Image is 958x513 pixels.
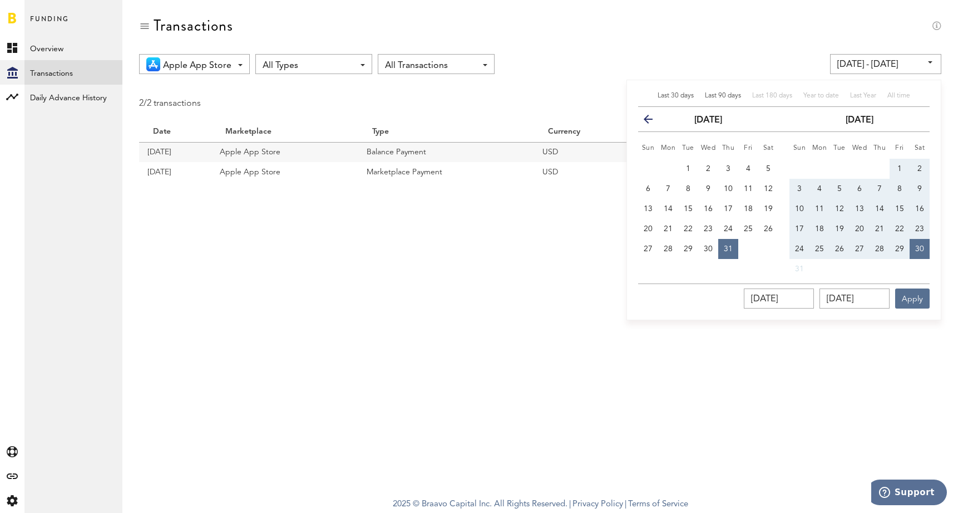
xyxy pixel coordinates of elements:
button: 25 [738,219,758,239]
span: Last 90 days [705,92,741,99]
button: 9 [910,179,930,199]
button: 2 [698,159,718,179]
small: Monday [812,145,827,152]
button: 24 [718,219,738,239]
button: 30 [698,239,718,259]
a: Privacy Policy [572,500,623,509]
input: __/__/____ [819,289,890,309]
span: 15 [684,205,693,213]
span: 4 [746,165,750,173]
span: All Transactions [385,56,476,75]
a: Terms of Service [628,500,688,509]
strong: [DATE] [846,116,873,125]
span: 30 [915,245,924,253]
button: 10 [789,199,809,219]
button: 11 [809,199,829,219]
span: All time [887,92,910,99]
span: 27 [644,245,653,253]
button: 14 [870,199,890,219]
button: 23 [698,219,718,239]
button: 31 [718,239,738,259]
small: Wednesday [852,145,867,152]
span: 11 [744,185,753,193]
button: 3 [718,159,738,179]
td: [DATE] [139,162,211,182]
span: 22 [684,225,693,233]
button: 23 [910,219,930,239]
span: 17 [795,225,804,233]
button: 9 [698,179,718,199]
span: 14 [875,205,884,213]
span: 20 [855,225,864,233]
button: 2 [910,159,930,179]
span: 25 [815,245,824,253]
button: 12 [758,179,778,199]
td: Apple App Store [211,162,358,182]
button: 22 [890,219,910,239]
span: 14 [664,205,673,213]
small: Saturday [915,145,925,152]
span: 22 [895,225,904,233]
span: 31 [724,245,733,253]
span: 6 [857,185,862,193]
span: Last Year [850,92,876,99]
span: 15 [895,205,904,213]
span: 26 [764,225,773,233]
span: 24 [795,245,804,253]
button: 29 [890,239,910,259]
button: 6 [850,179,870,199]
span: 1 [897,165,902,173]
span: 5 [837,185,842,193]
span: 23 [915,225,924,233]
button: 19 [758,199,778,219]
span: 19 [764,205,773,213]
a: Overview [24,36,122,60]
span: 13 [855,205,864,213]
button: 24 [789,239,809,259]
span: Year to date [803,92,839,99]
button: 20 [850,219,870,239]
small: Thursday [873,145,886,152]
span: 18 [815,225,824,233]
td: USD [534,162,648,182]
button: 16 [698,199,718,219]
span: 7 [666,185,670,193]
button: 31 [789,259,809,279]
span: All Types [263,56,354,75]
button: 26 [829,239,850,259]
th: Date [139,122,211,142]
button: 18 [809,219,829,239]
button: 16 [910,199,930,219]
button: 20 [638,219,658,239]
button: 11 [738,179,758,199]
span: 13 [644,205,653,213]
button: 30 [910,239,930,259]
th: Type [358,122,534,142]
small: Monday [661,145,676,152]
button: 14 [658,199,678,219]
small: Wednesday [701,145,716,152]
span: 21 [875,225,884,233]
span: 11 [815,205,824,213]
td: [DATE] [139,142,211,162]
small: Tuesday [682,145,694,152]
span: 20 [644,225,653,233]
span: 3 [726,165,730,173]
span: 25 [744,225,753,233]
button: 15 [890,199,910,219]
button: 28 [658,239,678,259]
span: 7 [877,185,882,193]
input: __/__/____ [744,289,814,309]
span: 27 [855,245,864,253]
button: 17 [789,219,809,239]
button: 12 [829,199,850,219]
span: 8 [686,185,690,193]
button: 8 [678,179,698,199]
span: 5 [766,165,771,173]
small: Tuesday [833,145,846,152]
span: 9 [917,185,922,193]
button: 29 [678,239,698,259]
span: 17 [724,205,733,213]
button: Apply [895,289,930,309]
a: Transactions [24,60,122,85]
